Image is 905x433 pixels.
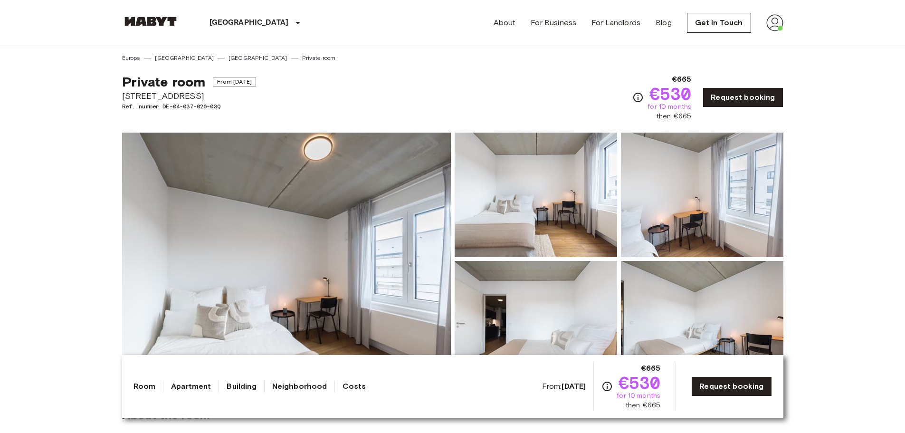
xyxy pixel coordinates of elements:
[621,261,783,385] img: Picture of unit DE-04-037-026-03Q
[272,381,327,392] a: Neighborhood
[122,90,256,102] span: [STREET_ADDRESS]
[766,14,783,31] img: avatar
[155,54,214,62] a: [GEOGRAPHIC_DATA]
[591,17,640,29] a: For Landlords
[210,17,289,29] p: [GEOGRAPHIC_DATA]
[455,133,617,257] img: Picture of unit DE-04-037-026-03Q
[656,17,672,29] a: Blog
[122,17,179,26] img: Habyt
[122,54,141,62] a: Europe
[542,381,586,392] span: From:
[227,381,256,392] a: Building
[687,13,751,33] a: Get in Touch
[229,54,287,62] a: [GEOGRAPHIC_DATA]
[122,74,206,90] span: Private room
[531,17,576,29] a: For Business
[632,92,644,103] svg: Check cost overview for full price breakdown. Please note that discounts apply to new joiners onl...
[617,391,660,401] span: for 10 months
[601,381,613,392] svg: Check cost overview for full price breakdown. Please note that discounts apply to new joiners onl...
[657,112,691,121] span: then €665
[122,133,451,385] img: Marketing picture of unit DE-04-037-026-03Q
[703,87,783,107] a: Request booking
[626,401,660,410] span: then €665
[562,382,586,391] b: [DATE]
[122,102,256,111] span: Ref. number DE-04-037-026-03Q
[343,381,366,392] a: Costs
[641,363,661,374] span: €665
[302,54,336,62] a: Private room
[213,77,256,87] span: From [DATE]
[494,17,516,29] a: About
[672,74,692,85] span: €665
[691,376,772,396] a: Request booking
[171,381,211,392] a: Apartment
[621,133,783,257] img: Picture of unit DE-04-037-026-03Q
[649,85,692,102] span: €530
[133,381,156,392] a: Room
[455,261,617,385] img: Picture of unit DE-04-037-026-03Q
[648,102,691,112] span: for 10 months
[619,374,661,391] span: €530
